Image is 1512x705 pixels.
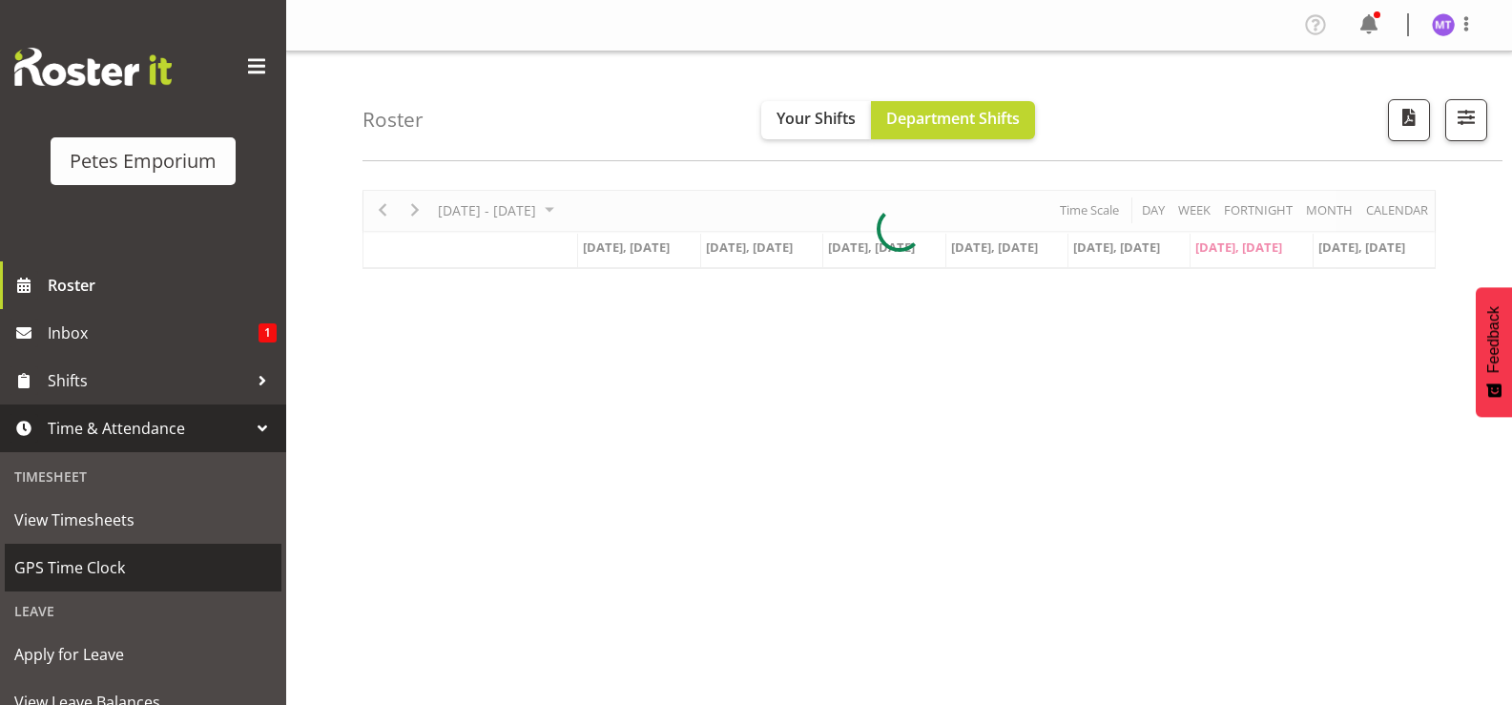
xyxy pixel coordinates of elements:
[761,101,871,139] button: Your Shifts
[5,591,281,631] div: Leave
[871,101,1035,139] button: Department Shifts
[1485,306,1502,373] span: Feedback
[48,319,259,347] span: Inbox
[1476,287,1512,417] button: Feedback - Show survey
[5,457,281,496] div: Timesheet
[886,108,1020,129] span: Department Shifts
[14,48,172,86] img: Rosterit website logo
[14,553,272,582] span: GPS Time Clock
[48,366,248,395] span: Shifts
[14,506,272,534] span: View Timesheets
[5,496,281,544] a: View Timesheets
[48,271,277,300] span: Roster
[1445,99,1487,141] button: Filter Shifts
[362,109,424,131] h4: Roster
[48,414,248,443] span: Time & Attendance
[259,323,277,342] span: 1
[777,108,856,129] span: Your Shifts
[1388,99,1430,141] button: Download a PDF of the roster according to the set date range.
[14,640,272,669] span: Apply for Leave
[70,147,217,176] div: Petes Emporium
[1432,13,1455,36] img: mya-taupawa-birkhead5814.jpg
[5,544,281,591] a: GPS Time Clock
[5,631,281,678] a: Apply for Leave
